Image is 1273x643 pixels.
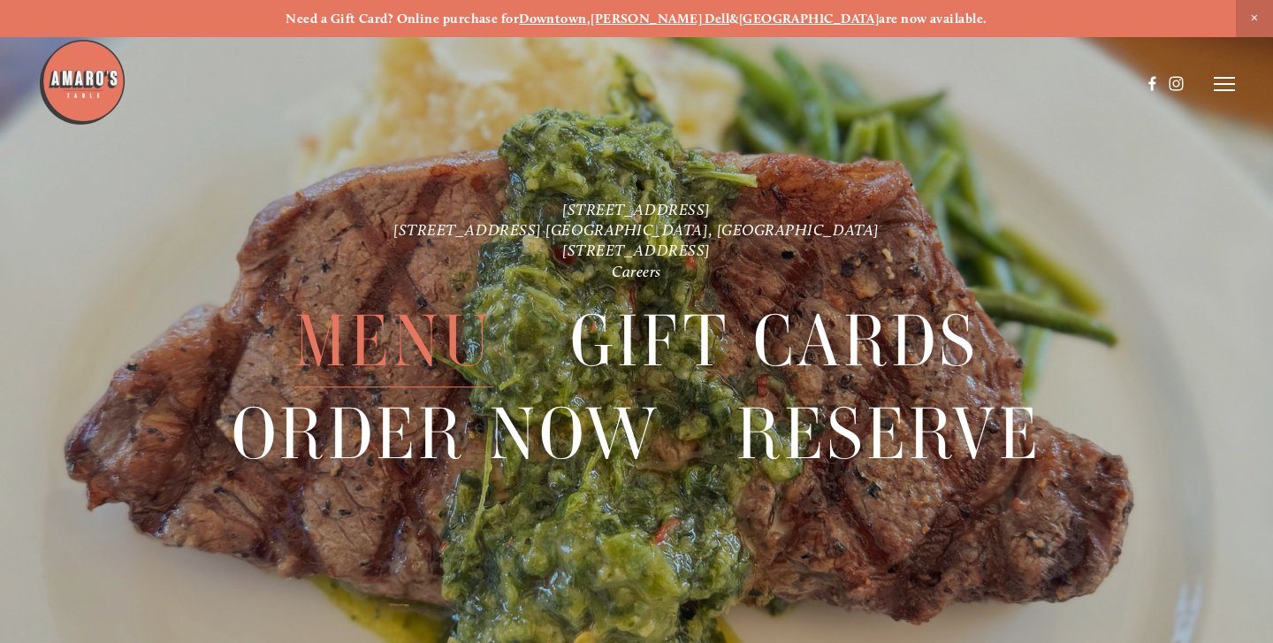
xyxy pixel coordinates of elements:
strong: , [587,11,591,27]
a: Menu [294,295,493,387]
a: Careers [612,262,661,280]
a: Order Now [232,388,659,479]
strong: Need a Gift Card? Online purchase for [286,11,519,27]
a: Reserve [736,388,1041,479]
a: [STREET_ADDRESS] [GEOGRAPHIC_DATA], [GEOGRAPHIC_DATA] [393,220,880,239]
a: [GEOGRAPHIC_DATA] [739,11,880,27]
a: [PERSON_NAME] Dell [591,11,729,27]
img: Amaro's Table [38,38,126,126]
span: Gift Cards [570,295,980,387]
span: Order Now [232,388,659,480]
a: [STREET_ADDRESS] [562,241,711,259]
a: Downtown [519,11,587,27]
span: Reserve [736,388,1041,480]
strong: & [729,11,738,27]
a: [STREET_ADDRESS] [562,200,711,218]
a: Gift Cards [570,295,980,387]
strong: are now available. [879,11,987,27]
span: Menu [294,295,493,387]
